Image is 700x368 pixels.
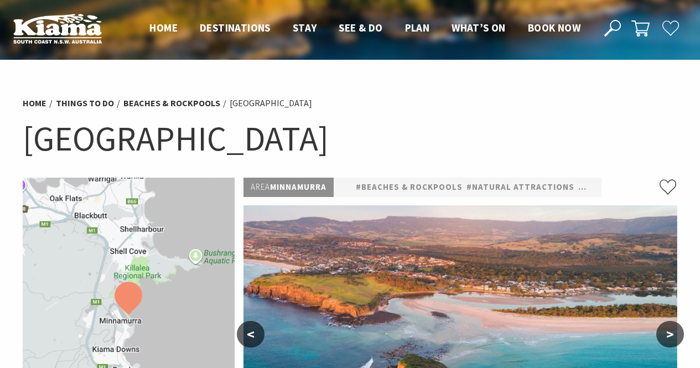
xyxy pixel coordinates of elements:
[237,321,265,348] button: <
[243,178,334,197] p: Minnamurra
[405,21,430,34] span: Plan
[452,21,506,34] span: What’s On
[293,21,317,34] span: Stay
[13,13,102,44] img: Kiama Logo
[123,97,220,109] a: Beaches & Rockpools
[56,97,114,109] a: Things To Do
[356,180,463,194] a: #Beaches & Rockpools
[339,21,382,34] span: See & Do
[149,21,178,34] span: Home
[138,19,592,38] nav: Main Menu
[251,182,270,192] span: Area
[230,96,312,111] li: [GEOGRAPHIC_DATA]
[656,321,684,348] button: >
[23,97,46,109] a: Home
[528,21,580,34] span: Book now
[466,180,574,194] a: #Natural Attractions
[23,116,678,161] h1: [GEOGRAPHIC_DATA]
[200,21,271,34] span: Destinations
